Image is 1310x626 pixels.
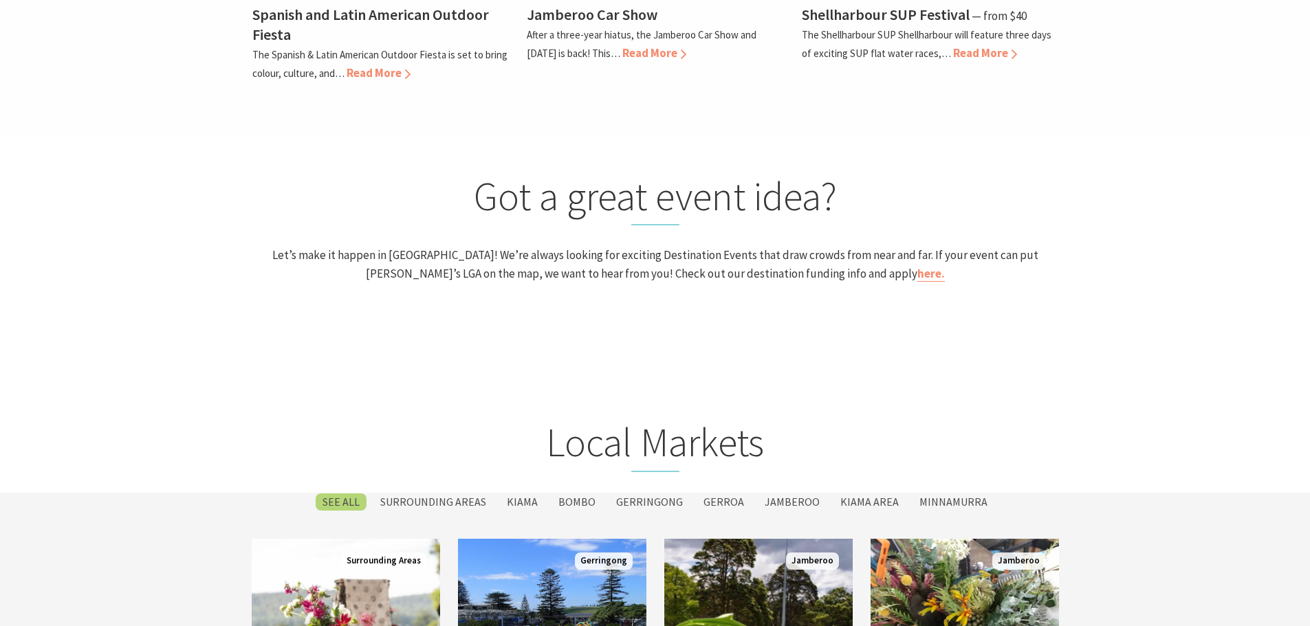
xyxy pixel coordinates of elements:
label: Bombo [552,493,602,511]
label: Gerringong [609,493,690,511]
span: Read More [953,45,1017,60]
span: Read More [347,65,411,80]
span: ⁠— from $40 [972,8,1027,23]
label: Kiama [500,493,545,511]
label: Surrounding Areas [373,493,493,511]
span: Gerringong [575,552,633,570]
label: Minnamurra [913,493,994,511]
h4: Jamberoo Car Show [527,5,657,24]
h2: Local Markets [248,418,1062,472]
h4: Spanish and Latin American Outdoor Fiesta [252,5,489,44]
h2: Got a great event idea? [248,172,1062,226]
p: The Spanish & Latin American Outdoor Fiesta is set to bring colour, culture, and… [252,48,507,80]
p: The Shellharbour SUP Shellharbour will feature three days of exciting SUP flat water races,… [802,28,1051,60]
span: Read More [622,45,686,60]
a: here. [917,266,945,282]
label: Kiama Area [833,493,906,511]
label: SEE All [316,493,367,511]
label: Gerroa [697,493,751,511]
span: Jamberoo [786,552,839,570]
h4: Shellharbour SUP Festival [802,5,970,24]
p: After a three-year hiatus, the Jamberoo Car Show and [DATE] is back! This… [527,28,756,60]
label: Jamberoo [758,493,827,511]
span: Surrounding Areas [341,552,426,570]
span: Jamberoo [992,552,1045,570]
p: Let’s make it happen in [GEOGRAPHIC_DATA]! We’re always looking for exciting Destination Events t... [248,246,1062,283]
